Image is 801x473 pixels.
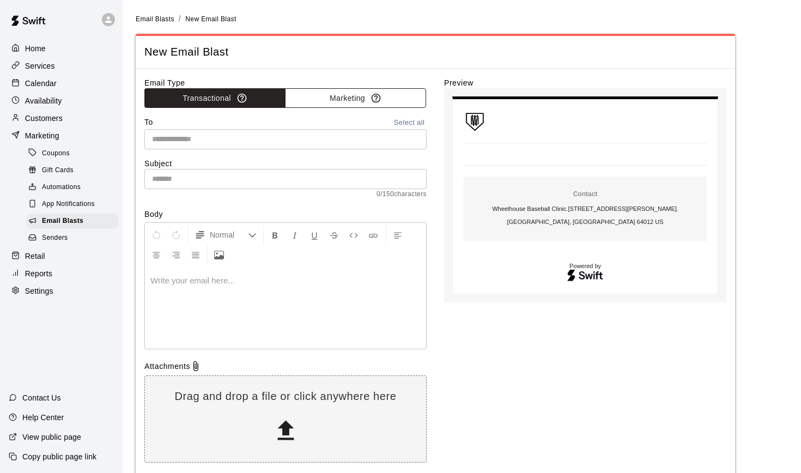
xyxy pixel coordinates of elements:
[42,199,95,210] span: App Notifications
[190,225,261,245] button: Formatting Options
[305,225,324,245] button: Format Underline
[42,233,68,244] span: Senders
[26,213,123,230] a: Email Blasts
[325,225,343,245] button: Format Strikethrough
[22,392,61,403] p: Contact Us
[167,245,185,264] button: Right Align
[144,45,726,59] span: New Email Blast
[9,248,114,264] a: Retail
[26,145,123,162] a: Coupons
[468,190,702,199] p: Contact
[286,225,304,245] button: Format Italics
[144,77,427,88] label: Email Type
[144,189,427,200] span: 0 / 150 characters
[144,158,427,169] label: Subject
[9,128,114,144] a: Marketing
[42,165,74,176] span: Gift Cards
[144,88,286,108] button: Transactional
[42,148,70,159] span: Coupons
[22,451,96,462] p: Copy public page link
[9,40,114,57] a: Home
[25,43,46,54] p: Home
[266,225,284,245] button: Format Bold
[9,283,114,299] a: Settings
[9,58,114,74] a: Services
[167,225,185,245] button: Redo
[25,60,55,71] p: Services
[9,110,114,126] a: Customers
[210,245,228,264] button: Upload Image
[464,110,486,132] img: Wheelhouse Baseball Clinic
[42,216,83,227] span: Email Blasts
[144,361,427,372] div: Attachments
[179,13,181,25] li: /
[26,214,118,229] div: Email Blasts
[25,95,62,106] p: Availability
[144,209,427,220] label: Body
[26,146,118,161] div: Coupons
[285,88,426,108] button: Marketing
[210,229,248,240] span: Normal
[9,93,114,109] a: Availability
[9,75,114,92] a: Calendar
[9,265,114,282] a: Reports
[364,225,383,245] button: Insert Link
[147,245,166,264] button: Center Align
[468,202,702,228] p: Wheelhouse Baseball Clinic . [STREET_ADDRESS][PERSON_NAME]. [GEOGRAPHIC_DATA], [GEOGRAPHIC_DATA] ...
[444,77,726,88] label: Preview
[186,245,205,264] button: Justify Align
[136,14,174,23] a: Email Blasts
[26,196,123,213] a: App Notifications
[185,15,236,23] span: New Email Blast
[25,113,63,124] p: Customers
[22,432,81,442] p: View public page
[147,225,166,245] button: Undo
[25,268,52,279] p: Reports
[26,231,118,246] div: Senders
[25,251,45,262] p: Retail
[26,180,118,195] div: Automations
[392,117,427,129] button: Select all
[22,412,64,423] p: Help Center
[136,13,788,25] nav: breadcrumb
[42,182,81,193] span: Automations
[26,230,123,247] a: Senders
[26,179,123,196] a: Automations
[26,162,123,179] a: Gift Cards
[145,389,426,404] p: Drag and drop a file or click anywhere here
[25,130,59,141] p: Marketing
[464,263,707,269] p: Powered by
[136,15,174,23] span: Email Blasts
[26,197,118,212] div: App Notifications
[144,117,153,129] label: To
[344,225,363,245] button: Insert Code
[25,78,57,89] p: Calendar
[25,286,53,296] p: Settings
[389,225,407,245] button: Left Align
[26,163,118,178] div: Gift Cards
[567,268,604,283] img: Swift logo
